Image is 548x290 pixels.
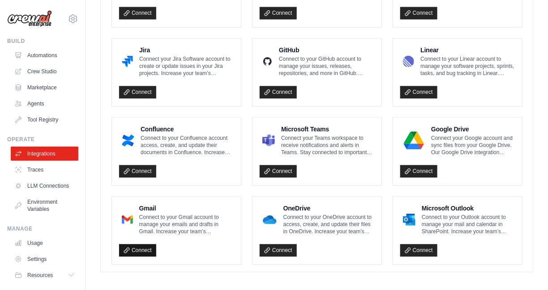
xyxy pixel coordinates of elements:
[422,204,515,213] h4: Microsoft Outlook
[11,113,78,127] a: Tool Registry
[279,55,374,77] p: Connect to your GitHub account to manage your issues, releases, repositories, and more in GitHub....
[11,163,78,177] a: Traces
[400,165,437,177] a: Connect
[11,195,78,216] a: Environment Variables
[260,165,297,177] a: Connect
[27,272,53,279] span: Resources
[119,7,156,19] a: Connect
[139,204,234,213] h4: Gmail
[262,210,277,228] img: OneDrive Logo
[11,97,78,111] a: Agents
[400,244,437,256] a: Connect
[11,236,78,250] a: Usage
[139,214,234,235] p: Connect to your Gmail account to manage your emails and drafts in Gmail. Increase your team’s pro...
[11,48,78,63] a: Automations
[7,38,78,45] div: Build
[139,55,234,77] p: Connect your Jira Software account to create or update issues in your Jira projects. Increase you...
[122,52,133,70] img: Jira Logo
[262,52,273,70] img: GitHub Logo
[119,244,156,256] a: Connect
[141,125,234,134] h4: Confluence
[281,125,374,134] h4: Microsoft Teams
[283,214,374,235] p: Connect to your OneDrive account to access, create, and update their files in OneDrive. Increase ...
[11,64,78,79] a: Crew Studio
[281,134,374,156] p: Connect your Teams workspace to receive notifications and alerts in Teams. Stay connected to impo...
[262,131,275,149] img: Microsoft Teams Logo
[11,179,78,193] a: LLM Connections
[11,147,78,161] a: Integrations
[11,80,78,95] a: Marketplace
[11,268,78,282] button: Resources
[7,225,78,232] div: Manage
[403,210,415,228] img: Microsoft Outlook Logo
[420,55,515,77] p: Connect to your Linear account to manage your software projects, sprints, tasks, and bug tracking...
[11,252,78,266] a: Settings
[431,134,515,156] p: Connect your Google account and sync files from your Google Drive. Our Google Drive integration e...
[7,10,52,27] img: Logo
[422,214,515,235] p: Connect to your Outlook account to manage your mail and calendar in SharePoint. Increase your tea...
[260,244,297,256] a: Connect
[279,46,374,55] h4: GitHub
[122,131,134,149] img: Confluence Logo
[139,46,234,55] h4: Jira
[119,165,156,177] a: Connect
[260,86,297,98] a: Connect
[431,125,515,134] h4: Google Drive
[260,7,297,19] a: Connect
[403,131,425,149] img: Google Drive Logo
[400,86,437,98] a: Connect
[122,210,133,228] img: Gmail Logo
[403,52,414,70] img: Linear Logo
[7,136,78,143] div: Operate
[400,7,437,19] a: Connect
[283,204,374,213] h4: OneDrive
[141,134,234,156] p: Connect to your Confluence account access, create, and update their documents in Confluence. Incr...
[420,46,515,55] h4: Linear
[119,86,156,98] a: Connect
